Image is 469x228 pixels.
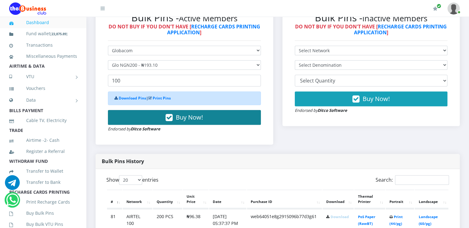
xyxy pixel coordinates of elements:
a: Dashboard [9,15,77,30]
th: Purchase ID: activate to sort column ascending [247,190,322,209]
span: Renew/Upgrade Subscription [437,4,441,8]
a: Chat for support [6,197,19,207]
strong: | [114,95,171,101]
th: Thermal Printer: activate to sort column ascending [354,190,385,209]
h2: Bulk Pins - [108,12,261,23]
button: Buy Now! [295,91,448,106]
small: [ ] [50,32,68,36]
span: Buy Now! [363,95,390,103]
a: Landscape (60/pg) [418,214,438,226]
strong: DO NOT BUY IF YOU DON'T HAVE [ ] [109,23,260,36]
button: Buy Now! [108,110,261,125]
th: Quantity: activate to sort column ascending [153,190,182,209]
select: Showentries [119,175,142,185]
a: Miscellaneous Payments [9,49,77,63]
th: #: activate to sort column descending [107,190,122,209]
a: RECHARGE CARDS PRINTING APPLICATION [167,23,260,36]
a: Download Pins [119,95,146,101]
a: Transactions [9,38,77,52]
a: Vouchers [9,81,77,95]
span: Buy Now! [176,113,203,121]
a: PoS Paper (RawBT) [358,214,375,226]
a: RECHARGE CARDS PRINTING APPLICATION [354,23,447,36]
a: Fund wallet[23,875.89] [9,27,77,41]
a: Print (44/pg) [389,214,403,226]
a: Download [331,214,349,219]
a: Buy Bulk Pins [9,206,77,220]
th: Portrait: activate to sort column ascending [386,190,414,209]
small: Inactive Members [362,13,427,24]
label: Search: [376,175,449,185]
strong: Ditco Software [318,108,347,113]
input: Search: [395,175,449,185]
label: Show entries [106,175,158,185]
a: Print Pins [153,95,171,101]
th: Unit Price: activate to sort column ascending [183,190,208,209]
a: VTU [9,69,77,84]
i: Renew/Upgrade Subscription [433,6,438,11]
a: Print Recharge Cards [9,195,77,209]
th: Landscape: activate to sort column ascending [415,190,448,209]
b: 23,875.89 [51,32,66,36]
th: Network: activate to sort column ascending [123,190,152,209]
small: Active Members [179,13,237,24]
a: Transfer to Bank [9,175,77,189]
strong: Ditco Software [131,126,160,132]
a: Airtime -2- Cash [9,133,77,147]
a: Chat for support [5,180,20,190]
strong: DO NOT BUY IF YOU DON'T HAVE [ ] [295,23,447,36]
th: Download: activate to sort column ascending [323,190,354,209]
input: Enter Quantity [108,75,261,87]
a: Transfer to Wallet [9,164,77,178]
small: Endorsed by [108,126,160,132]
h2: Bulk Pins - [295,12,448,23]
small: Endorsed by [295,108,347,113]
th: Date: activate to sort column ascending [209,190,246,209]
img: Logo [9,2,46,15]
a: Cable TV, Electricity [9,113,77,128]
strong: Bulk Pins History [102,158,144,165]
a: Data [9,92,77,108]
img: User [447,2,460,15]
a: Register a Referral [9,144,77,158]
